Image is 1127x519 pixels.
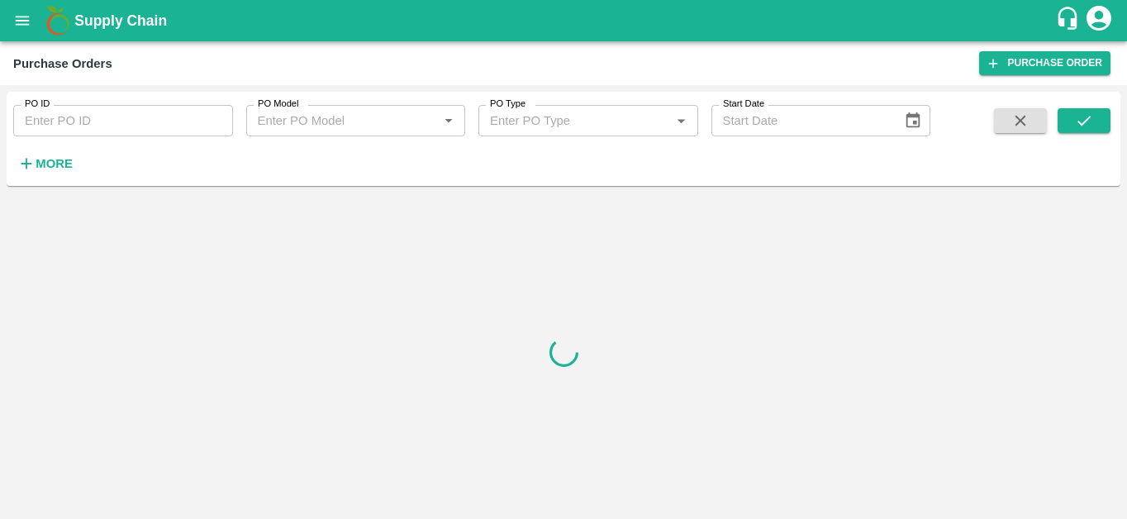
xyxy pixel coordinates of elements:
[483,110,666,131] input: Enter PO Type
[979,51,1110,75] a: Purchase Order
[711,105,891,136] input: Start Date
[13,150,77,178] button: More
[74,12,167,29] b: Supply Chain
[36,157,73,170] strong: More
[258,98,299,111] label: PO Model
[74,9,1055,32] a: Supply Chain
[1055,6,1084,36] div: customer-support
[3,2,41,40] button: open drawer
[670,110,692,131] button: Open
[25,98,50,111] label: PO ID
[41,4,74,37] img: logo
[723,98,764,111] label: Start Date
[13,105,233,136] input: Enter PO ID
[438,110,459,131] button: Open
[251,110,434,131] input: Enter PO Model
[490,98,525,111] label: PO Type
[1084,3,1114,38] div: account of current user
[13,53,112,74] div: Purchase Orders
[897,105,929,136] button: Choose date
